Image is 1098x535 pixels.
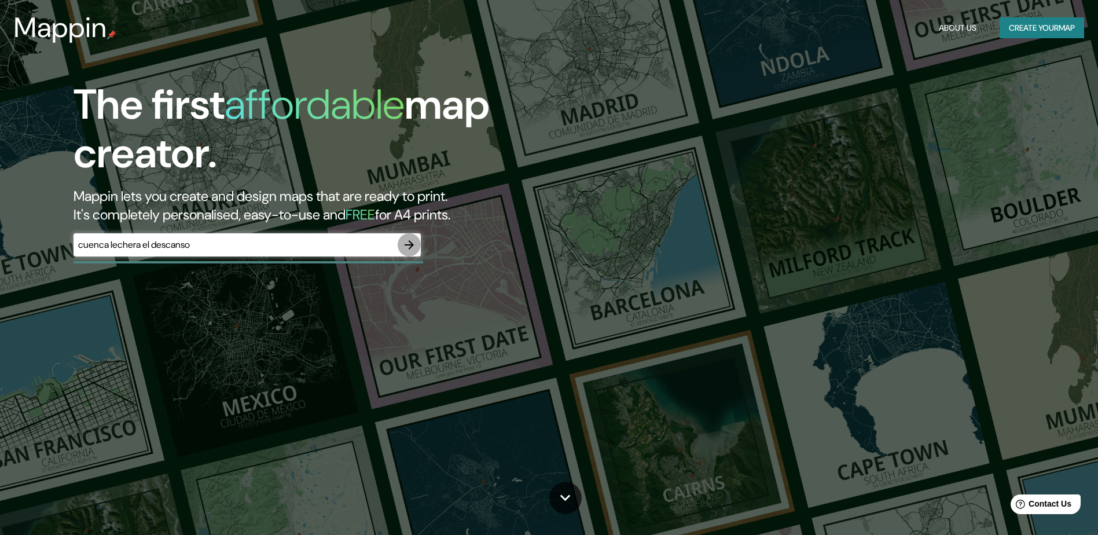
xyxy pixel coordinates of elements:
[74,238,398,251] input: Choose your favourite place
[346,206,375,223] h5: FREE
[995,490,1085,522] iframe: Help widget launcher
[934,17,981,39] button: About Us
[107,30,116,39] img: mappin-pin
[14,12,107,44] h3: Mappin
[225,78,405,131] h1: affordable
[74,187,623,224] h2: Mappin lets you create and design maps that are ready to print. It's completely personalised, eas...
[74,80,623,187] h1: The first map creator.
[1000,17,1084,39] button: Create yourmap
